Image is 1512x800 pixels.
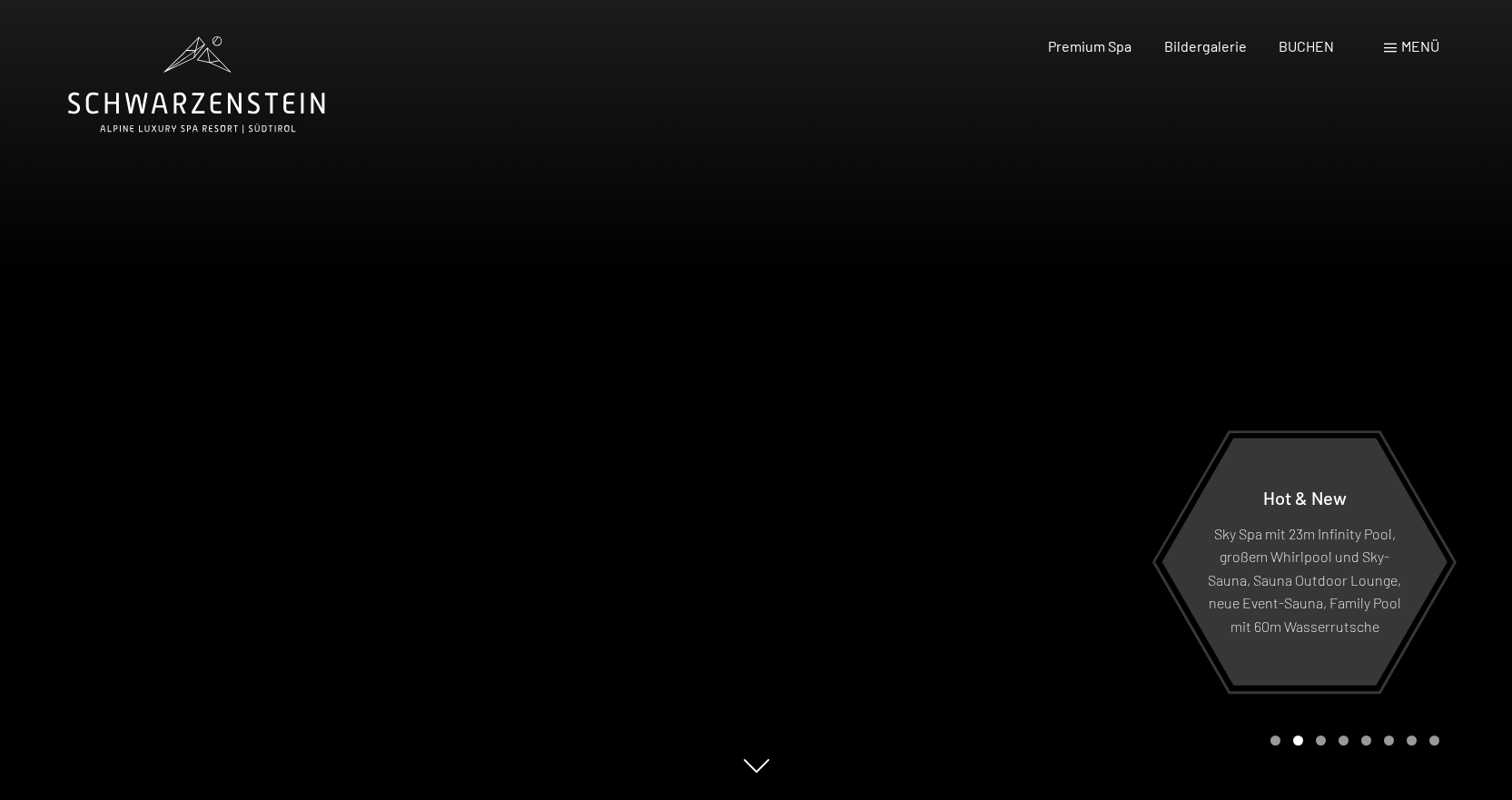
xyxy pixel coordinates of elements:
a: Bildergalerie [1164,37,1247,54]
div: Carousel Page 1 [1270,736,1280,746]
div: Carousel Pagination [1264,736,1439,746]
div: Carousel Page 5 [1361,736,1371,746]
p: Sky Spa mit 23m Infinity Pool, großem Whirlpool und Sky-Sauna, Sauna Outdoor Lounge, neue Event-S... [1206,521,1403,637]
div: Carousel Page 3 [1316,736,1326,746]
div: Carousel Page 4 [1339,736,1349,746]
div: Carousel Page 8 [1429,736,1439,746]
span: Hot & New [1263,486,1347,508]
div: Carousel Page 7 [1407,736,1417,746]
a: Hot & New Sky Spa mit 23m Infinity Pool, großem Whirlpool und Sky-Sauna, Sauna Outdoor Lounge, ne... [1161,437,1448,686]
span: Menü [1401,37,1439,54]
div: Carousel Page 2 (Current Slide) [1293,736,1303,746]
div: Carousel Page 6 [1384,736,1394,746]
a: BUCHEN [1279,37,1334,54]
a: Premium Spa [1048,37,1132,54]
